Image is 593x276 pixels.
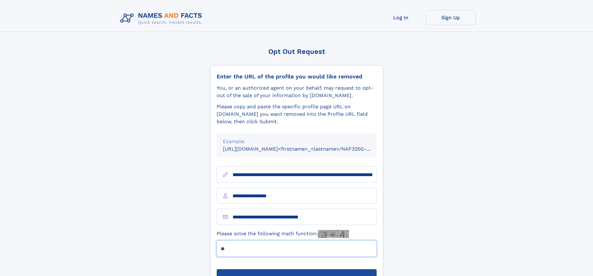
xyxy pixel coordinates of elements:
[223,138,370,145] div: Example:
[426,10,476,25] a: Sign Up
[118,10,207,27] img: Logo Names and Facts
[217,84,377,99] div: You, or an authorized agent on your behalf, may request to opt-out of the sale of your informatio...
[217,230,349,238] label: Please solve the following math function:
[217,103,377,125] div: Please copy and paste the specific profile page URL on [DOMAIN_NAME] you want removed into the Pr...
[210,48,383,55] div: Opt Out Request
[223,146,388,152] small: [URL][DOMAIN_NAME]<firstname>_<lastname>/NAF325G-xxxxxxxx
[217,73,377,80] div: Enter the URL of the profile you would like removed
[376,10,426,25] a: Log In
